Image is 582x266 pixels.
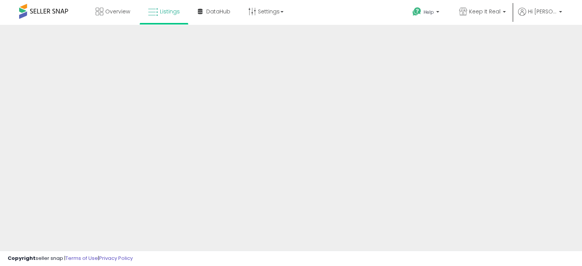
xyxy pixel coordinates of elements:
a: Privacy Policy [99,255,133,262]
a: Help [406,1,447,25]
a: Terms of Use [65,255,98,262]
span: Help [424,9,434,15]
strong: Copyright [8,255,36,262]
span: Listings [160,8,180,15]
span: DataHub [206,8,230,15]
div: seller snap | | [8,255,133,262]
i: Get Help [412,7,422,16]
span: Keep It Real [469,8,500,15]
span: Hi [PERSON_NAME] [528,8,557,15]
span: Overview [105,8,130,15]
a: Hi [PERSON_NAME] [518,8,562,25]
